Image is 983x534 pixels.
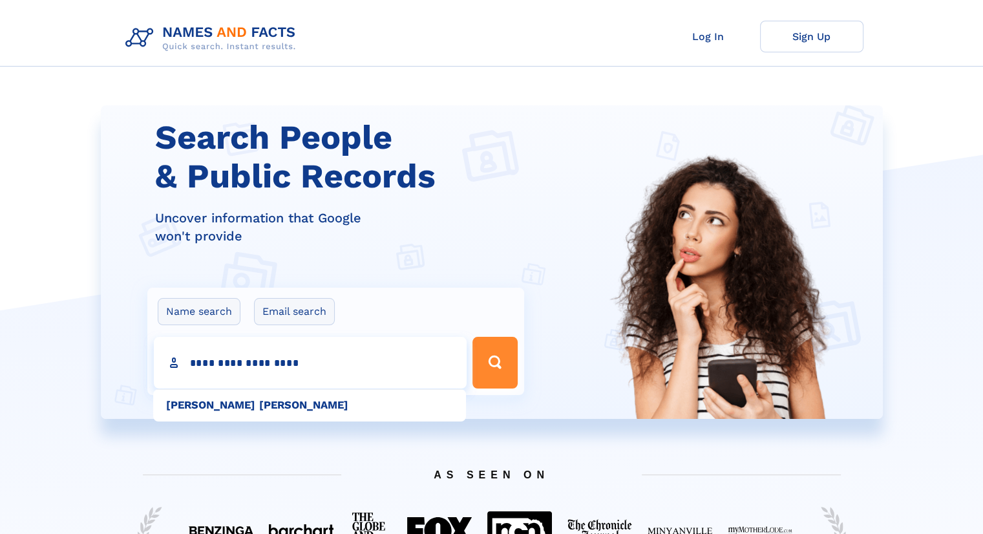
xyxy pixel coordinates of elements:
a: Log In [657,21,760,52]
label: Name search [158,298,240,325]
img: Search People and Public records [602,152,841,484]
label: Email search [254,298,335,325]
input: search input [154,337,467,389]
b: [PERSON_NAME] [166,399,255,411]
h1: Search People & Public Records [155,118,533,196]
a: Sign Up [760,21,863,52]
img: Logo Names and Facts [120,21,306,56]
b: [PERSON_NAME] [259,399,348,411]
button: Search Button [472,337,518,389]
span: AS SEEN ON [123,453,860,497]
div: Uncover information that Google won't provide [155,209,533,245]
